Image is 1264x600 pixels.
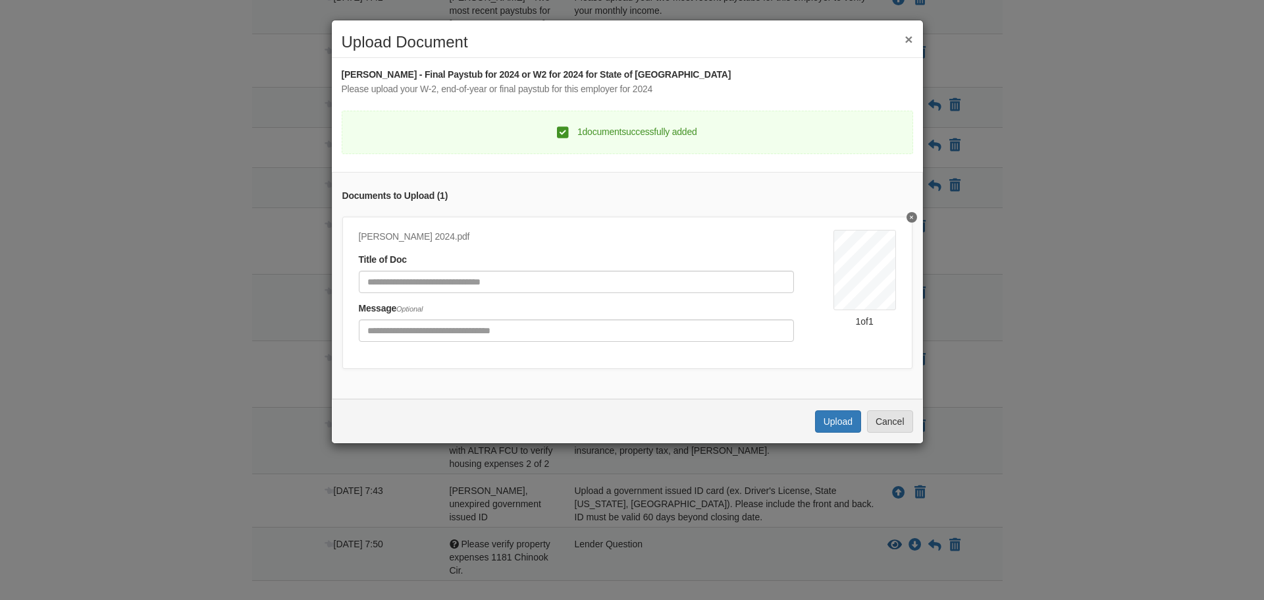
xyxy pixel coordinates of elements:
button: Delete undefined [907,212,917,223]
div: Please upload your W-2, end-of-year or final paystub for this employer for 2024 [342,82,913,97]
button: Cancel [867,410,913,433]
div: 1 document successfully added [557,125,697,140]
button: Upload [815,410,861,433]
span: Optional [396,305,423,313]
div: Documents to Upload ( 1 ) [342,189,912,204]
label: Title of Doc [359,253,407,267]
div: 1 of 1 [833,315,896,328]
div: [PERSON_NAME] 2024.pdf [359,230,794,244]
input: Include any comments on this document [359,319,794,342]
h2: Upload Document [342,34,913,51]
button: × [905,32,912,46]
input: Document Title [359,271,794,293]
label: Message [359,302,423,316]
div: [PERSON_NAME] - Final Paystub for 2024 or W2 for 2024 for State of [GEOGRAPHIC_DATA] [342,68,913,82]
